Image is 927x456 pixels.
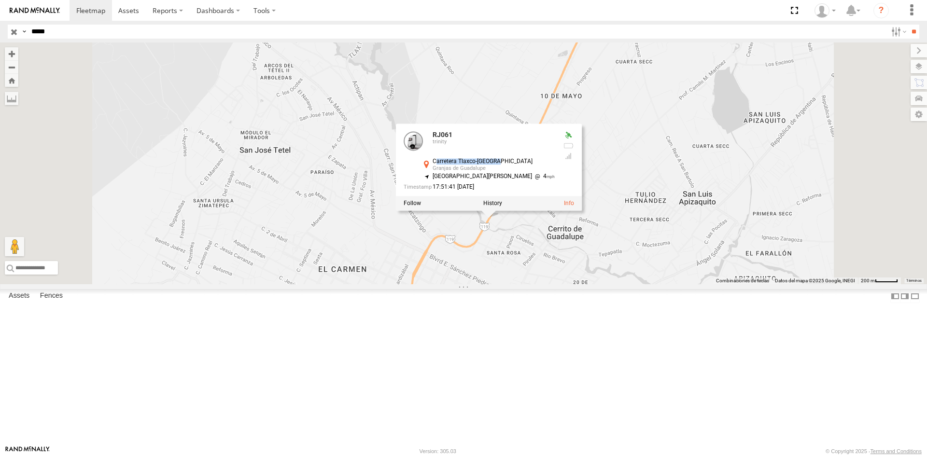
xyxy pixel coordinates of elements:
div: trinity [433,139,555,145]
div: © Copyright 2025 - [826,448,922,454]
label: Search Filter Options [887,25,908,39]
img: rand-logo.svg [10,7,60,14]
a: Terms and Conditions [871,448,922,454]
label: Measure [5,92,18,105]
label: Assets [4,290,34,303]
button: Arrastra al hombrecito al mapa para abrir Street View [5,237,24,256]
span: 200 m [861,278,875,283]
div: No battery health information received from this device. [562,142,574,150]
button: Combinaciones de teclas [716,277,769,284]
div: Granjas de Guadalupe [433,166,555,172]
a: Visit our Website [5,446,50,456]
label: Hide Summary Table [910,289,920,303]
div: Josue Jimenez [811,3,839,18]
button: Escala del mapa: 200 m por 44 píxeles [858,277,901,284]
div: Date/time of location update [404,184,555,190]
div: Valid GPS Fix [562,131,574,139]
span: Datos del mapa ©2025 Google, INEGI [775,278,855,283]
button: Zoom Home [5,74,18,87]
div: Version: 305.03 [420,448,456,454]
a: View Asset Details [404,131,423,151]
span: [GEOGRAPHIC_DATA][PERSON_NAME] [433,173,532,180]
label: Fences [35,290,68,303]
span: 4 [532,173,555,180]
div: Carretera Tlaxco-[GEOGRAPHIC_DATA] [433,158,555,165]
button: Zoom out [5,60,18,74]
label: Dock Summary Table to the Right [900,289,910,303]
a: Términos [906,279,922,283]
label: Dock Summary Table to the Left [890,289,900,303]
i: ? [873,3,889,18]
label: Search Query [20,25,28,39]
button: Zoom in [5,47,18,60]
label: View Asset History [483,200,502,207]
label: Map Settings [911,108,927,121]
a: RJ061 [433,131,452,138]
div: Last Event GSM Signal Strength [562,152,574,160]
a: View Asset Details [564,200,574,207]
label: Realtime tracking of Asset [404,200,421,207]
